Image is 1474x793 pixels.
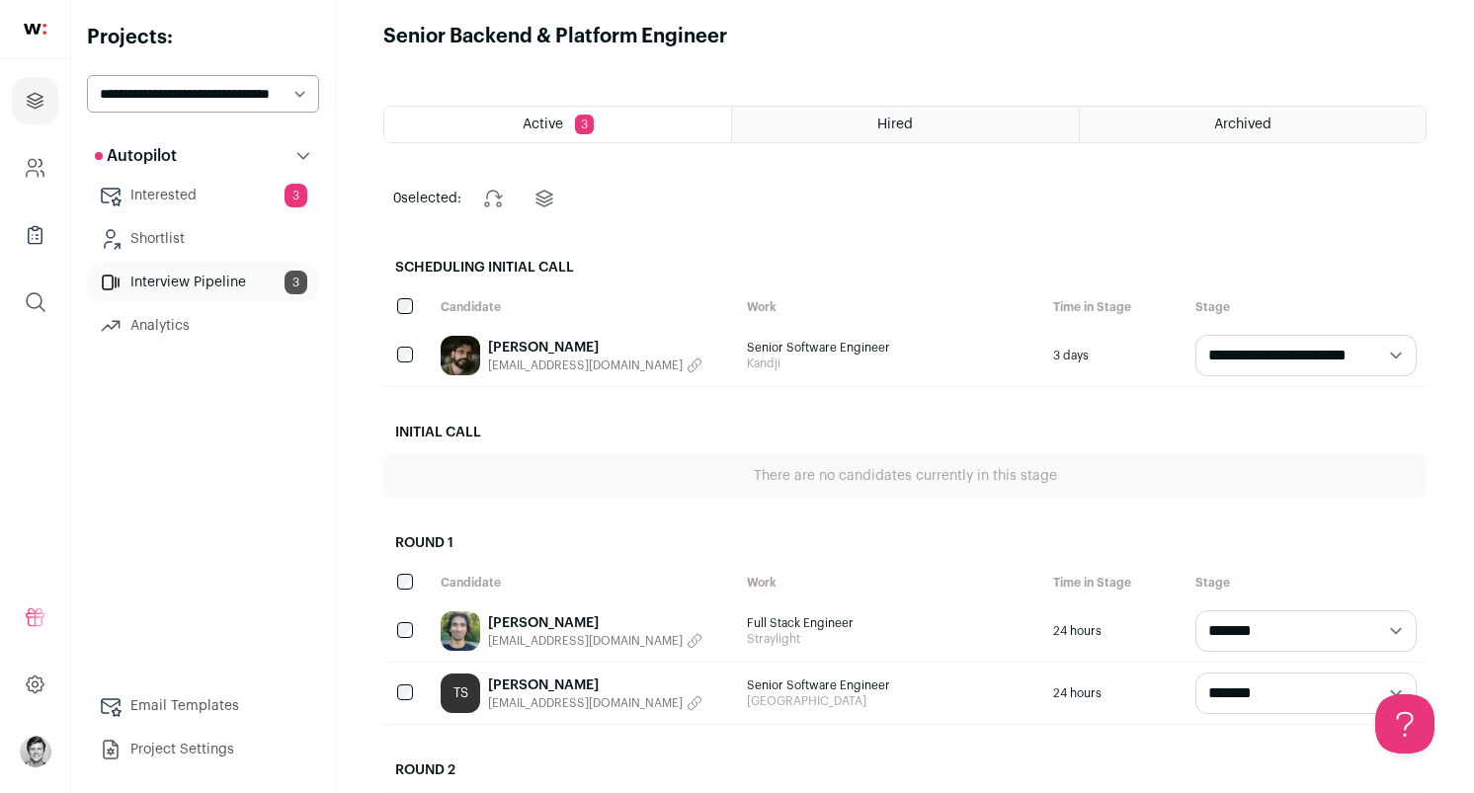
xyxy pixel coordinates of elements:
a: Hired [732,107,1078,142]
a: [PERSON_NAME] [488,338,702,357]
div: Candidate [431,289,737,325]
div: 24 hours [1043,600,1186,662]
img: 606302-medium_jpg [20,736,51,767]
span: Straylight [747,631,1033,647]
img: wellfound-shorthand-0d5821cbd27db2630d0214b213865d53afaa358527fdda9d0ea32b1df1b89c2c.svg [24,24,46,35]
span: Senior Software Engineer [747,677,1033,693]
a: Company and ATS Settings [12,144,58,192]
div: Work [737,289,1043,325]
h1: Senior Backend & Platform Engineer [383,23,727,50]
div: 24 hours [1043,663,1186,724]
span: selected: [393,189,461,208]
img: 2259e90e3bf56adfee9a62b7a585ca8916d5bee1d02f5c83bd24bdfe62f5430b [441,336,480,375]
div: 3 days [1043,325,1186,386]
a: TS [441,674,480,713]
a: Interview Pipeline3 [87,263,319,302]
span: 3 [285,184,307,207]
h2: Scheduling Initial Call [383,246,1427,289]
h2: Projects: [87,24,319,51]
div: Time in Stage [1043,565,1186,600]
span: [GEOGRAPHIC_DATA] [747,693,1033,709]
span: 0 [393,192,401,205]
span: Senior Software Engineer [747,340,1033,356]
button: [EMAIL_ADDRESS][DOMAIN_NAME] [488,695,702,711]
a: Project Settings [87,730,319,769]
a: [PERSON_NAME] [488,613,702,633]
h2: Round 2 [383,749,1427,792]
a: Shortlist [87,219,319,259]
button: Autopilot [87,136,319,176]
span: [EMAIL_ADDRESS][DOMAIN_NAME] [488,357,683,373]
button: [EMAIL_ADDRESS][DOMAIN_NAME] [488,357,702,373]
div: There are no candidates currently in this stage [383,454,1427,498]
a: Company Lists [12,211,58,259]
a: Projects [12,77,58,124]
h2: Round 1 [383,521,1427,565]
span: [EMAIL_ADDRESS][DOMAIN_NAME] [488,633,683,649]
span: 3 [575,115,594,134]
button: Change stage [469,175,517,222]
p: Autopilot [95,144,177,168]
div: Stage [1186,289,1427,325]
div: Work [737,565,1043,600]
span: Active [523,118,563,131]
span: 3 [285,271,307,294]
a: Analytics [87,306,319,346]
span: [EMAIL_ADDRESS][DOMAIN_NAME] [488,695,683,711]
span: Kandji [747,356,1033,371]
span: Archived [1214,118,1271,131]
button: Open dropdown [20,736,51,767]
div: Candidate [431,565,737,600]
a: [PERSON_NAME] [488,675,702,695]
iframe: Help Scout Beacon - Open [1375,694,1434,753]
button: [EMAIL_ADDRESS][DOMAIN_NAME] [488,633,702,649]
div: Time in Stage [1043,289,1186,325]
span: Hired [877,118,913,131]
a: Interested3 [87,176,319,215]
a: Archived [1080,107,1426,142]
div: Stage [1186,565,1427,600]
a: Email Templates [87,686,319,726]
h2: Initial Call [383,411,1427,454]
span: Full Stack Engineer [747,615,1033,631]
img: 3666a4d5a2a410c6a81f84edac379b65ff4ea31c9260120ee58c3563a03e8b5d [441,611,480,651]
